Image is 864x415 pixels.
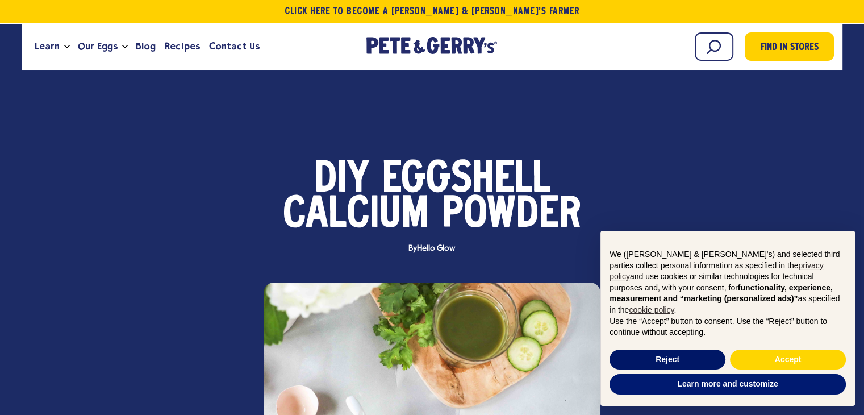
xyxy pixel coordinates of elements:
p: Use the “Accept” button to consent. Use the “Reject” button to continue without accepting. [610,316,846,338]
a: Recipes [160,31,204,62]
p: We ([PERSON_NAME] & [PERSON_NAME]'s) and selected third parties collect personal information as s... [610,249,846,316]
button: Learn more and customize [610,374,846,395]
a: cookie policy [629,305,674,314]
span: Eggshell [382,163,550,198]
button: Open the dropdown menu for Our Eggs [122,45,128,49]
span: Blog [136,39,156,53]
span: Powder [442,198,581,233]
span: Calcium [283,198,429,233]
input: Search [695,32,733,61]
a: Find in Stores [745,32,834,61]
span: By [403,244,461,253]
span: Hello Glow [417,244,456,253]
span: Learn [35,39,60,53]
a: Blog [131,31,160,62]
a: Our Eggs [73,31,122,62]
span: DIY [314,163,369,198]
div: Notice [591,222,864,415]
span: Find in Stores [760,40,818,56]
a: Contact Us [204,31,264,62]
span: Contact Us [209,39,260,53]
button: Reject [610,350,725,370]
span: Our Eggs [78,39,118,53]
button: Accept [730,350,846,370]
button: Open the dropdown menu for Learn [64,45,70,49]
a: Learn [30,31,64,62]
span: Recipes [165,39,199,53]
